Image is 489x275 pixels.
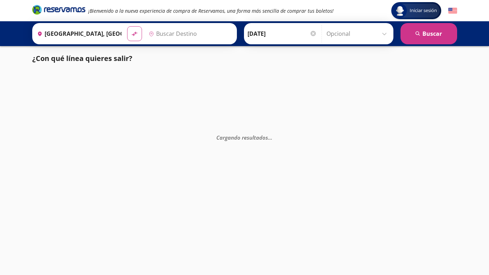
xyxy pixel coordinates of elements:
p: ¿Con qué línea quieres salir? [32,53,132,64]
input: Buscar Destino [146,25,233,43]
a: Brand Logo [32,4,85,17]
span: . [271,134,272,141]
button: English [448,6,457,15]
span: . [268,134,269,141]
em: Cargando resultados [216,134,272,141]
input: Buscar Origen [34,25,121,43]
i: Brand Logo [32,4,85,15]
em: ¡Bienvenido a la nueva experiencia de compra de Reservamos, una forma más sencilla de comprar tus... [88,7,334,14]
input: Elegir Fecha [248,25,317,43]
span: . [269,134,271,141]
button: Buscar [400,23,457,44]
span: Iniciar sesión [407,7,440,14]
input: Opcional [326,25,390,43]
